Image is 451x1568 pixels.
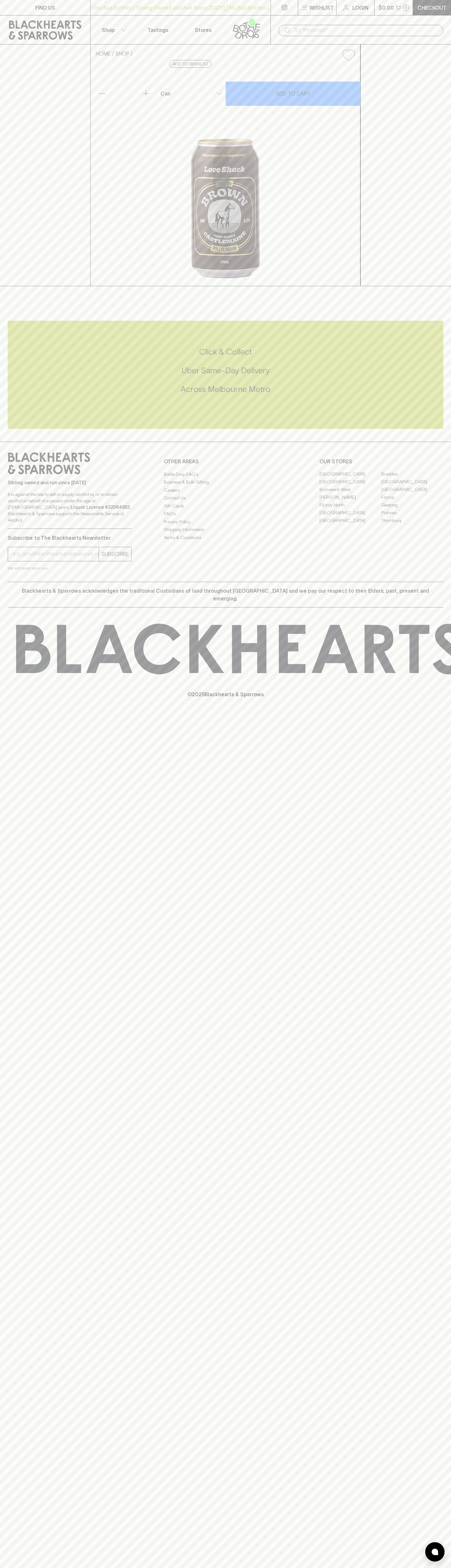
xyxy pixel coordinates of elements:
a: [GEOGRAPHIC_DATA] [381,486,443,494]
input: e.g. jane@blackheartsandsparrows.com.au [13,549,99,559]
p: Subscribe to The Blackhearts Newsletter [8,534,132,542]
a: [GEOGRAPHIC_DATA] [319,509,381,517]
h5: Click & Collect [8,347,443,357]
a: [GEOGRAPHIC_DATA] [319,478,381,486]
img: bubble-icon [432,1549,438,1555]
p: Login [352,4,368,12]
a: Stores [181,15,226,44]
button: Add to wishlist [340,47,358,64]
button: Shop [91,15,136,44]
a: Thornbury [381,517,443,525]
p: Sibling owned and run since [DATE] [8,479,132,486]
a: Gift Cards [164,502,288,510]
a: Brunswick West [319,486,381,494]
input: Try "Pinot noir" [294,25,438,35]
p: Stores [195,26,211,34]
p: Can [161,90,171,97]
a: Prahran [381,509,443,517]
a: Careers [164,486,288,494]
strong: Liquor License #32064953 [71,505,130,510]
button: Add to wishlist [169,60,211,68]
a: Terms & Conditions [164,534,288,541]
a: [GEOGRAPHIC_DATA] [319,470,381,478]
p: We will never spam you [8,565,132,571]
a: Fitzroy [381,494,443,501]
p: ADD TO CART [276,90,310,97]
p: Wishlist [309,4,334,12]
p: Tastings [148,26,168,34]
p: OUR STORES [319,457,443,465]
p: Shop [102,26,115,34]
a: [PERSON_NAME] [319,494,381,501]
p: FIND US [35,4,55,12]
a: [GEOGRAPHIC_DATA] [381,478,443,486]
a: Braddon [381,470,443,478]
div: Can [158,87,225,100]
a: [GEOGRAPHIC_DATA] [319,517,381,525]
a: Privacy Policy [164,518,288,526]
a: HOME [96,51,111,56]
p: It is against the law to sell or supply alcohol to, or to obtain alcohol on behalf of a person un... [8,491,132,523]
h5: Uber Same-Day Delivery [8,365,443,376]
p: OTHER AREAS [164,457,288,465]
p: Checkout [417,4,446,12]
a: Shipping Information [164,526,288,534]
p: 0 [405,6,407,9]
h5: Across Melbourne Metro [8,384,443,395]
p: Blackhearts & Sparrows acknowledges the traditional Custodians of land throughout [GEOGRAPHIC_DAT... [13,587,438,602]
a: SHOP [115,51,129,56]
a: Fitzroy North [319,501,381,509]
a: Geelong [381,501,443,509]
a: Bottle Drop FAQ's [164,470,288,478]
a: Tastings [135,15,181,44]
a: Contact Us [164,494,288,502]
p: $0.00 [378,4,394,12]
a: FAQ's [164,510,288,518]
button: SUBSCRIBE [99,547,131,561]
img: 80166.png [91,66,360,286]
a: Business & Bulk Gifting [164,478,288,486]
div: Call to action block [8,321,443,429]
p: SUBSCRIBE [102,550,129,558]
button: ADD TO CART [226,82,360,106]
